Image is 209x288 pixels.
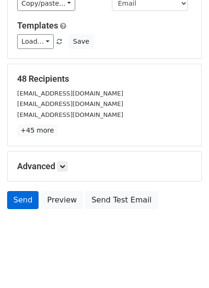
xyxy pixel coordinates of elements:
small: [EMAIL_ADDRESS][DOMAIN_NAME] [17,90,123,97]
a: Send [7,191,39,209]
button: Save [69,34,93,49]
a: Templates [17,20,58,30]
small: [EMAIL_ADDRESS][DOMAIN_NAME] [17,100,123,107]
a: Send Test Email [85,191,158,209]
a: Preview [41,191,83,209]
div: 聊天小组件 [161,242,209,288]
h5: Advanced [17,161,192,172]
a: Load... [17,34,54,49]
small: [EMAIL_ADDRESS][DOMAIN_NAME] [17,111,123,118]
a: +45 more [17,125,57,136]
h5: 48 Recipients [17,74,192,84]
iframe: Chat Widget [161,242,209,288]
